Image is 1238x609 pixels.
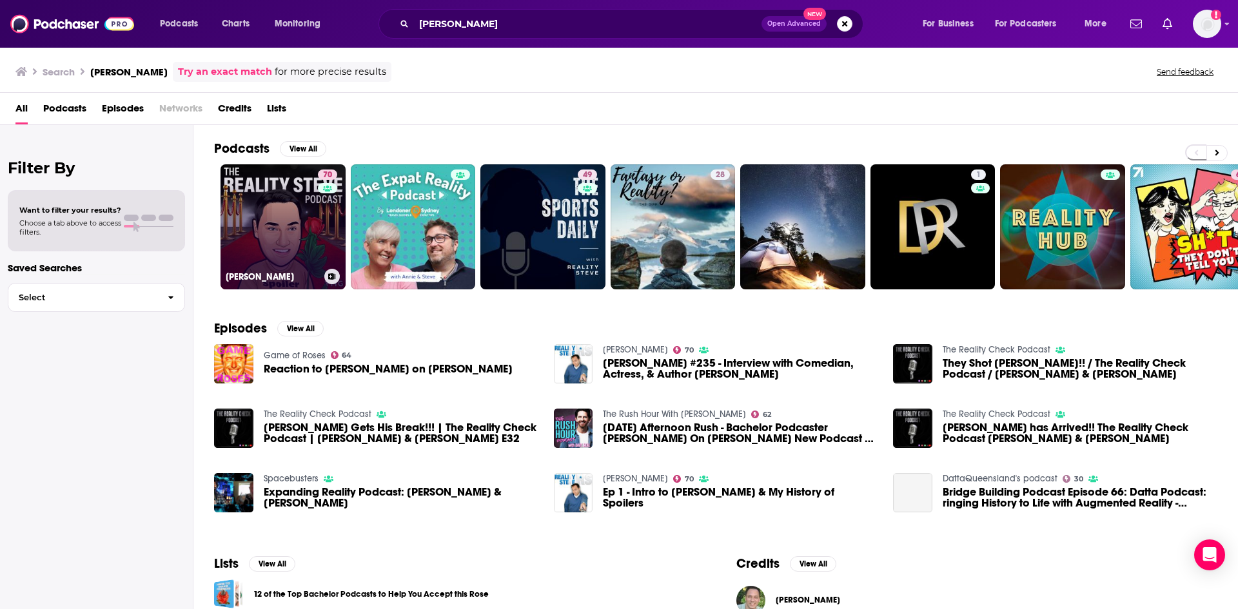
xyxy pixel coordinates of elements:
[603,409,746,420] a: The Rush Hour With Dave Neal
[893,344,932,383] img: They Shot Trump!! / The Reality Check Podcast / Jarrell & Steve Stylez
[414,14,761,34] input: Search podcasts, credits, & more...
[776,595,840,605] span: [PERSON_NAME]
[943,358,1217,380] a: They Shot Trump!! / The Reality Check Podcast / Jarrell & Steve Stylez
[15,98,28,124] a: All
[943,487,1217,508] a: Bridge Building Podcast Episode 66: Datta Podcast: ringing History to Life with Augmented Reality...
[214,344,253,383] img: Reaction to Colton Underwood on Reality Steve Podcast
[943,422,1217,444] span: [PERSON_NAME] has Arrived!! The Reality Check Podcast [PERSON_NAME] & [PERSON_NAME]
[19,218,121,237] span: Choose a tab above to access filters.
[214,320,267,336] h2: Episodes
[342,353,351,358] span: 64
[264,422,538,444] a: Steve Styles Gets His Break!!! | The Reality Check Podcast | Jarrell & Steve Stylez E32
[1193,10,1221,38] button: Show profile menu
[1076,14,1123,34] button: open menu
[893,409,932,448] img: Benji Wolf has Arrived!! The Reality Check Podcast Jarrell & Steve Stylez
[603,487,878,508] span: Ep 1 - Intro to [PERSON_NAME] & My History of Spoilers
[1193,10,1221,38] span: Logged in as lexieflood
[214,556,239,572] h2: Lists
[214,140,326,157] a: PodcastsView All
[776,595,840,605] a: Reality Steve
[8,293,157,302] span: Select
[763,412,771,418] span: 62
[923,15,974,33] span: For Business
[673,475,694,483] a: 70
[10,12,134,36] img: Podchaser - Follow, Share and Rate Podcasts
[943,473,1057,484] a: DattaQueensland's podcast
[277,321,324,336] button: View All
[685,476,694,482] span: 70
[266,14,337,34] button: open menu
[1157,13,1177,35] a: Show notifications dropdown
[943,358,1217,380] span: They Shot [PERSON_NAME]!! / The Reality Check Podcast / [PERSON_NAME] & [PERSON_NAME]
[264,487,538,508] span: Expanding Reality Podcast: [PERSON_NAME] & [PERSON_NAME]
[90,66,168,78] h3: [PERSON_NAME]
[803,8,827,20] span: New
[8,262,185,274] p: Saved Searches
[1194,539,1225,570] div: Open Intercom Messenger
[264,350,326,361] a: Game of Roses
[711,169,730,180] a: 28
[1193,10,1221,38] img: User Profile
[264,363,513,374] span: Reaction to [PERSON_NAME] on [PERSON_NAME]
[102,98,144,124] span: Episodes
[736,556,780,572] h2: Credits
[226,271,319,282] h3: [PERSON_NAME]
[43,98,86,124] a: Podcasts
[222,15,250,33] span: Charts
[761,16,827,32] button: Open AdvancedNew
[218,98,251,124] a: Credits
[603,422,878,444] a: 1-6-25 Afternoon Rush - Bachelor Podcaster Reality Steve DUNKS On Laura Owens New Podcast & Golde...
[995,15,1057,33] span: For Podcasters
[790,556,836,572] button: View All
[751,411,771,418] a: 62
[264,409,371,420] a: The Reality Check Podcast
[554,473,593,512] img: Ep 1 - Intro to Reality Steve & My History of Spoilers
[685,347,694,353] span: 70
[160,15,198,33] span: Podcasts
[767,21,821,27] span: Open Advanced
[673,346,694,354] a: 70
[736,556,836,572] a: CreditsView All
[870,164,996,289] a: 1
[214,140,270,157] h2: Podcasts
[971,169,986,180] a: 1
[267,98,286,124] a: Lists
[603,344,668,355] a: Reality Steve Podcast
[214,473,253,512] img: Expanding Reality Podcast: Brandon Thomas & Steve Falconer
[275,64,386,79] span: for more precise results
[178,64,272,79] a: Try an exact match
[914,14,990,34] button: open menu
[264,473,319,484] a: Spacebusters
[554,409,593,448] img: 1-6-25 Afternoon Rush - Bachelor Podcaster Reality Steve DUNKS On Laura Owens New Podcast & Golde...
[318,169,337,180] a: 70
[214,320,324,336] a: EpisodesView All
[19,206,121,215] span: Want to filter your results?
[893,473,932,512] a: Bridge Building Podcast Episode 66: Datta Podcast: ringing History to Life with Augmented Reality...
[8,283,185,312] button: Select
[391,9,876,39] div: Search podcasts, credits, & more...
[716,169,725,182] span: 28
[213,14,257,34] a: Charts
[221,164,346,289] a: 70[PERSON_NAME]
[987,14,1076,34] button: open menu
[943,422,1217,444] a: Benji Wolf has Arrived!! The Reality Check Podcast Jarrell & Steve Stylez
[554,344,593,383] img: Reality Steve Podcast #235 - Interview with Comedian, Actress, & Author Manon Mathews
[331,351,352,359] a: 64
[1074,476,1083,482] span: 30
[603,473,668,484] a: Reality Steve Podcast
[214,579,243,608] a: 12 of the Top Bachelor Podcasts to Help You Accept this Rose
[159,98,202,124] span: Networks
[603,358,878,380] a: Reality Steve Podcast #235 - Interview with Comedian, Actress, & Author Manon Mathews
[1153,66,1217,77] button: Send feedback
[323,169,332,182] span: 70
[943,344,1050,355] a: The Reality Check Podcast
[8,159,185,177] h2: Filter By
